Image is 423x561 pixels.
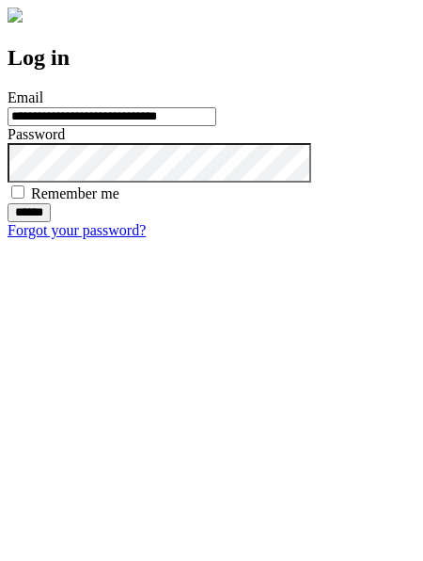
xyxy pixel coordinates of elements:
[8,89,43,105] label: Email
[8,45,415,71] h2: Log in
[8,222,146,238] a: Forgot your password?
[8,126,65,142] label: Password
[31,185,119,201] label: Remember me
[8,8,23,23] img: logo-4e3dc11c47720685a147b03b5a06dd966a58ff35d612b21f08c02c0306f2b779.png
